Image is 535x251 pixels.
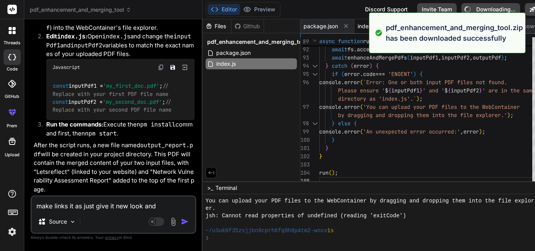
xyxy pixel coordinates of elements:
[7,123,17,129] label: prem
[206,197,535,205] span: You can upload your PDF files to the WebContainer by dragging and dropping them into the file explor
[504,54,507,61] span: ;
[338,120,351,127] span: else
[351,62,354,69] span: (
[495,112,507,119] span: er.'
[181,64,188,71] img: Open in Browser
[417,3,457,16] button: Invite Team
[344,103,360,110] span: error
[34,141,195,194] p: After the script runs, a new file named will be created in your project directory. This PDF will ...
[347,46,354,53] span: fs
[386,22,523,43] p: pdf_enhancement_and_merging_tool.zip has been downloaded successfully
[169,217,178,226] img: attachment
[49,218,67,226] p: Source
[360,3,412,16] div: Discord Support
[375,22,383,43] img: alert
[510,112,513,119] span: ;
[300,62,309,70] div: 94
[341,128,344,135] span: .
[103,83,159,90] span: 'my_first_doc.pdf'
[300,161,309,169] div: 103
[102,33,130,40] code: index.js
[300,177,309,185] div: 105
[300,45,309,54] div: 92
[52,82,175,114] code: inputPdf1 = ; inputPdf2 = ;
[103,98,162,105] span: 'my_second_doc.pdf'
[40,120,195,138] li: Execute the command first, then .
[300,119,309,128] div: 98
[419,70,423,78] span: {
[5,152,20,158] label: Upload
[360,70,363,78] span: .
[391,87,419,94] span: inputPdf1
[52,83,172,98] span: // Replace with your first PDF file name
[363,70,376,78] span: code
[451,87,479,94] span: inputPdf2
[473,54,501,61] span: outputPdf
[507,112,510,119] span: )
[310,119,320,128] div: Click to collapse the range.
[354,46,357,53] span: .
[300,70,309,78] div: 95
[460,128,463,135] span: ,
[300,103,309,111] div: 97
[240,4,278,15] button: Preview
[206,205,215,212] span: er.
[329,169,332,176] span: (
[416,95,419,102] span: )
[53,83,69,90] span: const
[5,225,19,238] img: settings
[335,169,338,176] span: ;
[358,22,377,30] span: index.js
[304,22,338,30] span: package.json
[344,70,360,78] span: error
[338,112,495,119] span: by dragging and dropping them into the file explor
[319,103,341,110] span: console
[206,212,406,220] span: jsh: Cannot read properties of undefined (reading 'exitCode')
[448,87,451,94] span: {
[215,48,251,58] span: package.json
[479,128,482,135] span: )
[332,70,338,78] span: if
[300,78,309,87] div: 96
[354,62,369,69] span: error
[332,120,335,127] span: }
[438,54,441,61] span: ,
[338,38,363,45] span: function
[338,95,416,102] span: directory as 'index.js'.`
[441,54,470,61] span: inputPdf2
[385,87,388,94] span: $
[85,130,117,137] code: npm start
[341,70,344,78] span: (
[300,136,309,144] div: 100
[52,98,175,113] span: // Replace with your second PDF file name
[215,59,237,69] span: index.js
[407,54,410,61] span: (
[52,98,68,105] span: const
[310,70,320,78] div: Click to collapse the range.
[206,235,210,242] span: ❯
[376,62,379,69] span: {
[338,87,385,94] span: Please ensure '
[181,218,189,226] img: icon
[30,6,131,14] span: pdf_enhancement_and_merging_tool
[482,128,485,135] span: ;
[202,22,231,30] div: Files
[206,227,327,235] span: ~/u3uk0f35zsjjbn9cprh6fq9h0p4tm2-wnxx
[332,62,347,69] span: catch
[413,70,416,78] span: )
[419,95,423,102] span: ;
[357,46,376,53] span: access
[319,153,322,160] span: }
[376,70,385,78] span: ===
[354,120,357,127] span: {
[360,79,363,86] span: (
[325,144,329,152] span: }
[419,87,423,94] span: }
[363,103,520,110] span: 'You can upload your PDF files to the WebContainer
[52,64,80,70] span: Javascript
[363,79,507,86] span: `Error: One or both input PDF files not found.
[4,40,20,46] label: threads
[207,184,213,192] span: >_
[388,87,391,94] span: {
[137,121,175,128] code: npm install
